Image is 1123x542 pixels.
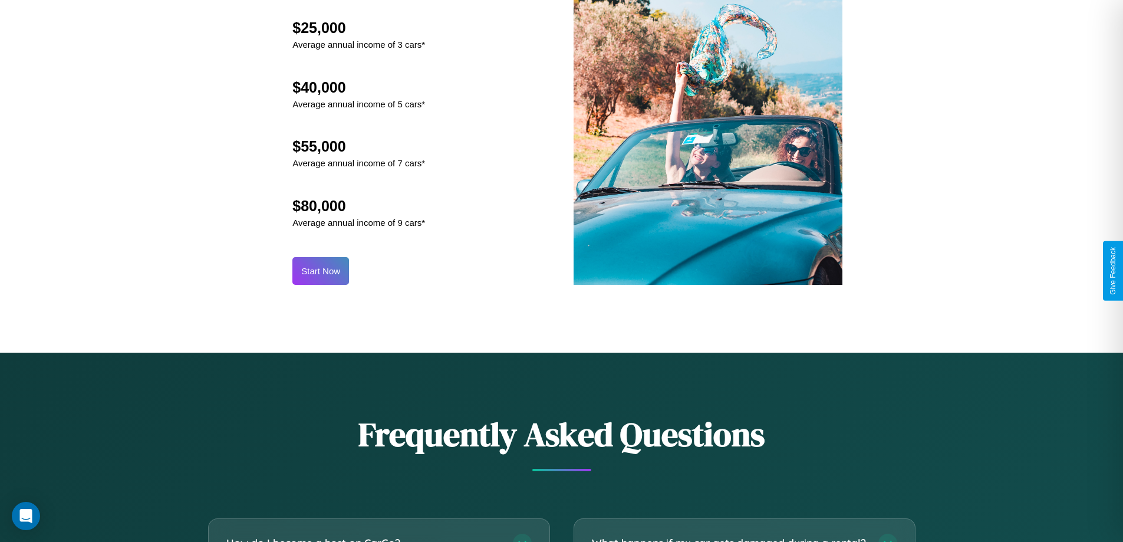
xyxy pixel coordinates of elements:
[292,19,425,37] h2: $25,000
[292,37,425,52] p: Average annual income of 3 cars*
[292,215,425,231] p: Average annual income of 9 cars*
[12,502,40,530] div: Open Intercom Messenger
[1109,247,1117,295] div: Give Feedback
[292,138,425,155] h2: $55,000
[292,257,349,285] button: Start Now
[208,412,915,457] h2: Frequently Asked Questions
[292,96,425,112] p: Average annual income of 5 cars*
[292,155,425,171] p: Average annual income of 7 cars*
[292,79,425,96] h2: $40,000
[292,198,425,215] h2: $80,000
